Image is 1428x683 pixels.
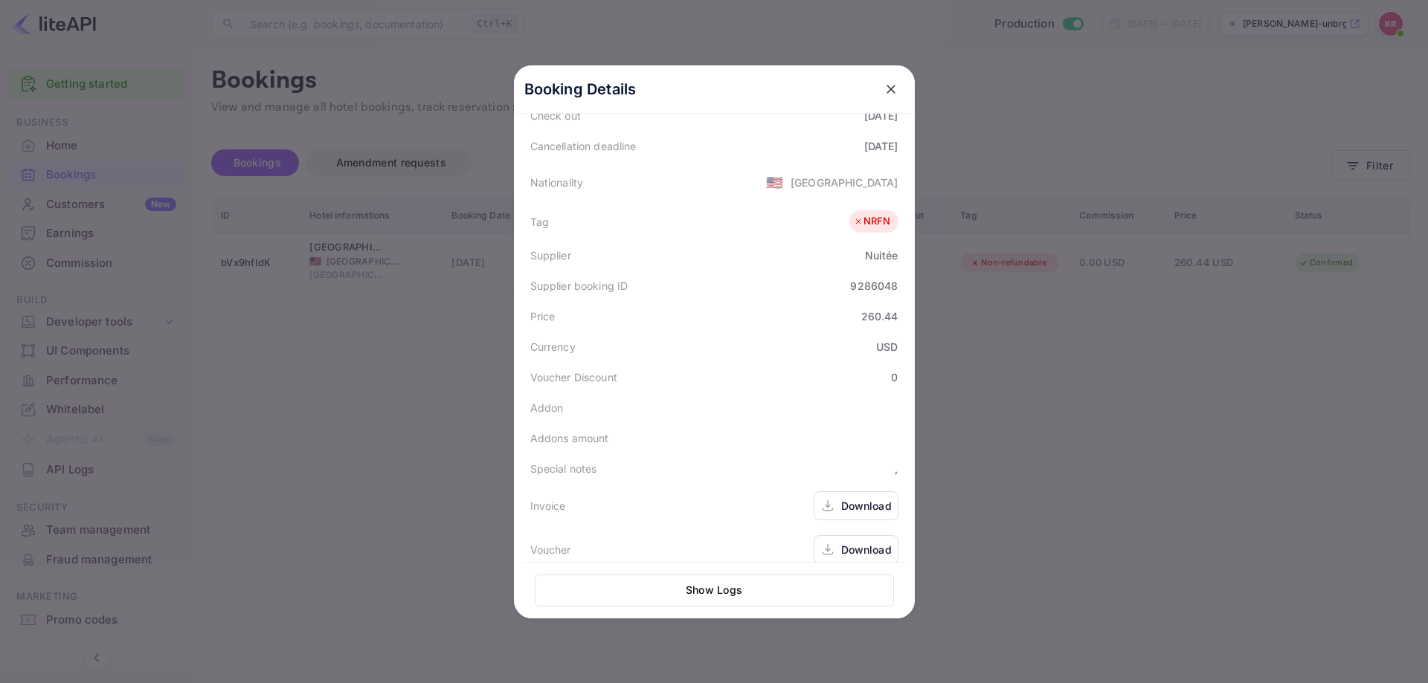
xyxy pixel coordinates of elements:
div: [GEOGRAPHIC_DATA] [791,175,898,190]
div: Voucher Discount [530,369,617,385]
div: Price [530,308,556,324]
div: Download [841,542,892,557]
div: USD [876,339,898,355]
div: 260.44 [861,308,898,324]
div: 0 [891,369,898,385]
div: Cancellation deadline [530,138,637,154]
p: Booking Details [524,78,637,100]
span: United States [766,169,783,195]
div: Addons amount [530,430,609,446]
div: Invoice [530,498,566,514]
div: Tag [530,214,549,230]
button: close [878,76,904,103]
div: Nuitée [865,247,898,263]
div: Supplier [530,247,571,263]
div: Special notes [530,461,597,476]
button: Show Logs [535,574,894,606]
div: Addon [530,400,564,415]
div: Voucher [530,542,571,557]
div: 9286048 [850,278,898,294]
div: Currency [530,339,576,355]
div: NRFN [853,214,891,229]
div: Check out [530,108,581,123]
div: Nationality [530,175,584,190]
div: Supplier booking ID [530,278,628,294]
div: [DATE] [864,138,898,154]
div: [DATE] [864,108,898,123]
div: Download [841,498,892,514]
div: , [895,461,898,476]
